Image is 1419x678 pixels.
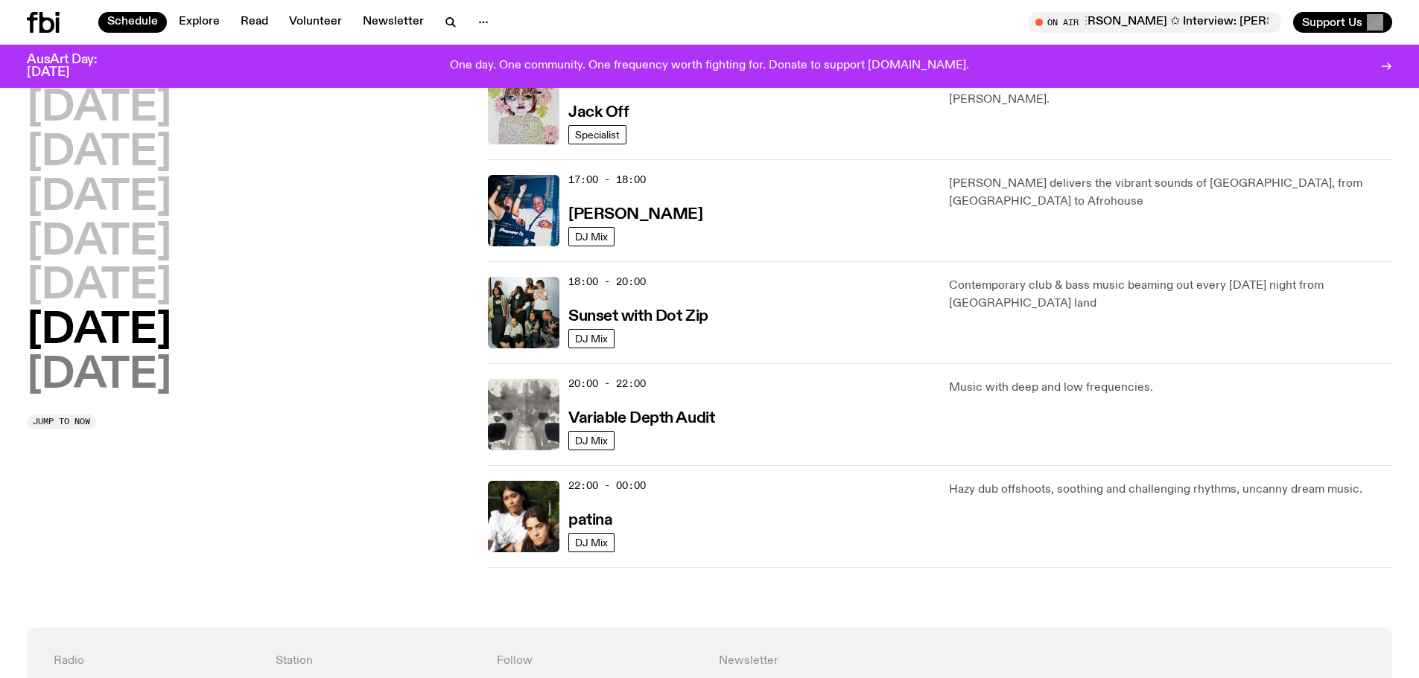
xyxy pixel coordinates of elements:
[568,275,646,289] span: 18:00 - 20:00
[568,533,615,552] a: DJ Mix
[33,418,90,426] span: Jump to now
[98,12,167,33] a: Schedule
[488,379,559,450] img: A black and white Rorschach
[54,654,258,668] h4: Radio
[450,60,969,73] p: One day. One community. One frequency worth fighting for. Donate to support [DOMAIN_NAME].
[27,222,171,263] button: [DATE]
[27,310,171,352] button: [DATE]
[276,654,480,668] h4: Station
[280,12,351,33] a: Volunteer
[575,333,608,344] span: DJ Mix
[354,12,433,33] a: Newsletter
[949,481,1392,499] p: Hazy dub offshoots, soothing and challenging rhythms, uncanny dream music.
[568,309,708,324] h3: Sunset with Dot Zip
[1293,12,1392,33] button: Support Us
[575,435,608,446] span: DJ Mix
[949,175,1392,211] p: [PERSON_NAME] delivers the vibrant sounds of [GEOGRAPHIC_DATA], from [GEOGRAPHIC_DATA] to Afrohouse
[568,479,646,493] span: 22:00 - 00:00
[568,377,646,391] span: 20:00 - 22:00
[568,227,615,246] a: DJ Mix
[949,277,1392,313] p: Contemporary club & bass music beaming out every [DATE] night from [GEOGRAPHIC_DATA] land
[568,102,629,121] a: Jack Off
[27,415,96,429] button: Jump to now
[27,177,171,219] button: [DATE]
[1302,16,1362,29] span: Support Us
[232,12,277,33] a: Read
[568,510,612,528] a: patina
[568,411,714,426] h3: Variable Depth Audit
[949,379,1392,397] p: Music with deep and low frequencies.
[27,54,122,79] h3: AusArt Day: [DATE]
[27,355,171,397] button: [DATE]
[575,231,608,242] span: DJ Mix
[27,132,171,174] button: [DATE]
[949,73,1392,109] p: Unwitting bits and class action with Sydney's antidote to AM/FM stereo types, [PERSON_NAME].
[568,306,708,324] a: Sunset with Dot Zip
[568,173,646,187] span: 17:00 - 18:00
[575,129,620,140] span: Specialist
[568,431,615,450] a: DJ Mix
[497,654,701,668] h4: Follow
[27,266,171,307] button: [DATE]
[568,204,702,223] a: [PERSON_NAME]
[27,88,171,129] button: [DATE]
[568,105,629,121] h3: Jack Off
[568,125,626,144] a: Specialist
[568,408,714,426] a: Variable Depth Audit
[568,207,702,223] h3: [PERSON_NAME]
[568,513,612,528] h3: patina
[568,329,615,348] a: DJ Mix
[719,654,1144,668] h4: Newsletter
[170,12,229,33] a: Explore
[1028,12,1281,33] button: On AirArvos with [PERSON_NAME] ✩ Interview: [PERSON_NAME]
[488,73,559,144] img: a dotty lady cuddling her cat amongst flowers
[575,537,608,548] span: DJ Mix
